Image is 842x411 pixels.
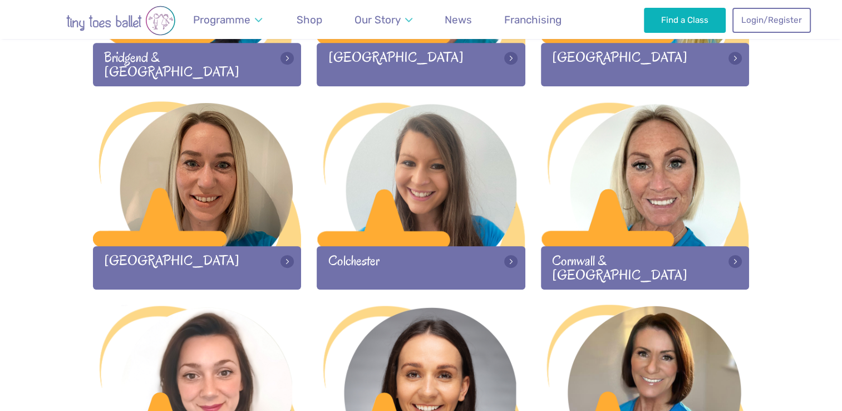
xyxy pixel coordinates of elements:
[541,43,750,86] div: [GEOGRAPHIC_DATA]
[93,246,302,289] div: [GEOGRAPHIC_DATA]
[644,8,726,32] a: Find a Class
[317,246,525,289] div: Colchester
[504,13,562,26] span: Franchising
[32,6,210,36] img: tiny toes ballet
[445,13,472,26] span: News
[297,13,322,26] span: Shop
[188,7,268,33] a: Programme
[317,101,525,289] a: Colchester
[292,7,328,33] a: Shop
[541,246,750,289] div: Cornwall & [GEOGRAPHIC_DATA]
[499,7,567,33] a: Franchising
[440,7,477,33] a: News
[193,13,250,26] span: Programme
[93,101,302,289] a: [GEOGRAPHIC_DATA]
[541,101,750,289] a: Cornwall & [GEOGRAPHIC_DATA]
[732,8,810,32] a: Login/Register
[349,7,417,33] a: Our Story
[93,43,302,86] div: Bridgend & [GEOGRAPHIC_DATA]
[317,43,525,86] div: [GEOGRAPHIC_DATA]
[354,13,401,26] span: Our Story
